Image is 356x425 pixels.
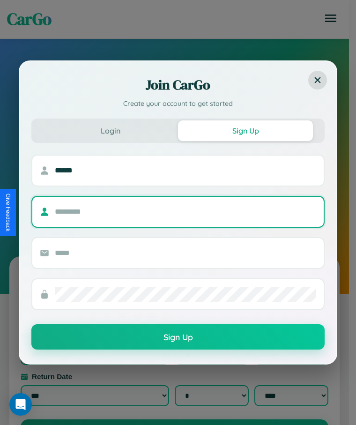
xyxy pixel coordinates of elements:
h2: Join CarGo [31,75,325,94]
div: Give Feedback [5,194,11,231]
p: Create your account to get started [31,99,325,109]
div: Open Intercom Messenger [9,393,32,416]
button: Login [43,120,178,141]
button: Sign Up [31,324,325,350]
button: Sign Up [178,120,313,141]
